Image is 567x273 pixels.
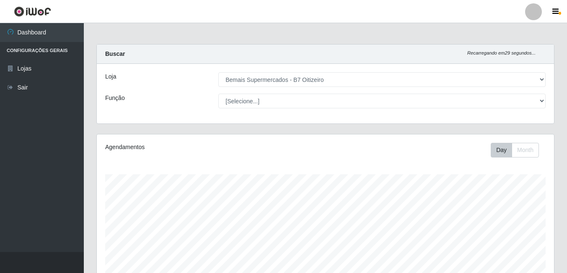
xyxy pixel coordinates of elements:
[14,6,51,17] img: CoreUI Logo
[491,143,546,157] div: Toolbar with button groups
[491,143,539,157] div: First group
[512,143,539,157] button: Month
[105,72,116,81] label: Loja
[491,143,512,157] button: Day
[467,50,536,55] i: Recarregando em 29 segundos...
[105,50,125,57] strong: Buscar
[105,143,281,152] div: Agendamentos
[105,94,125,102] label: Função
